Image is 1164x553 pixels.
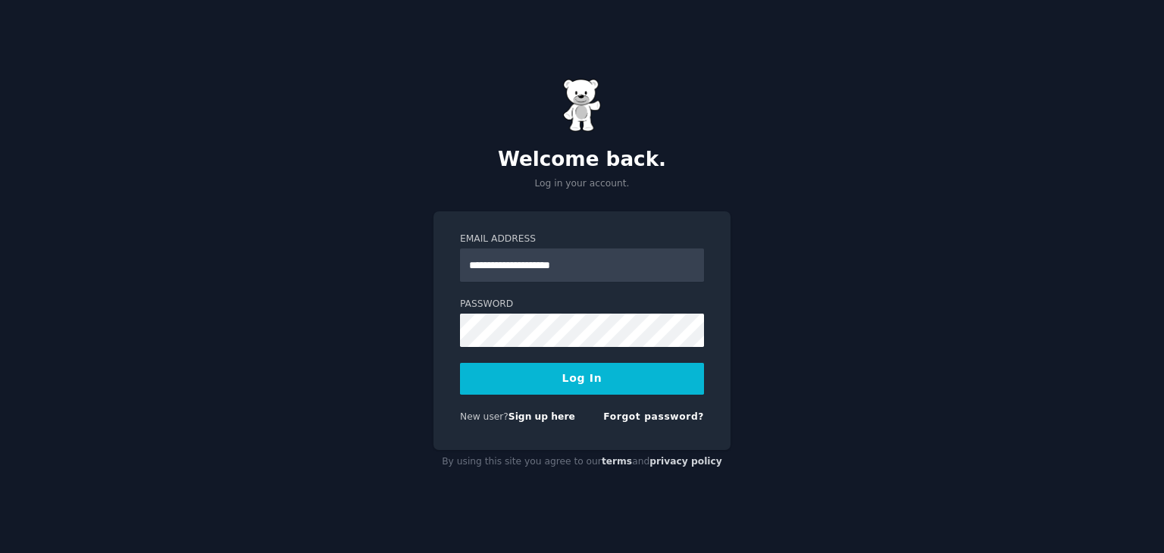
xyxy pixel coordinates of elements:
span: New user? [460,411,508,422]
h2: Welcome back. [433,148,731,172]
a: Sign up here [508,411,575,422]
a: privacy policy [649,456,722,467]
a: Forgot password? [603,411,704,422]
div: By using this site you agree to our and [433,450,731,474]
a: terms [602,456,632,467]
label: Email Address [460,233,704,246]
label: Password [460,298,704,311]
button: Log In [460,363,704,395]
img: Gummy Bear [563,79,601,132]
p: Log in your account. [433,177,731,191]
